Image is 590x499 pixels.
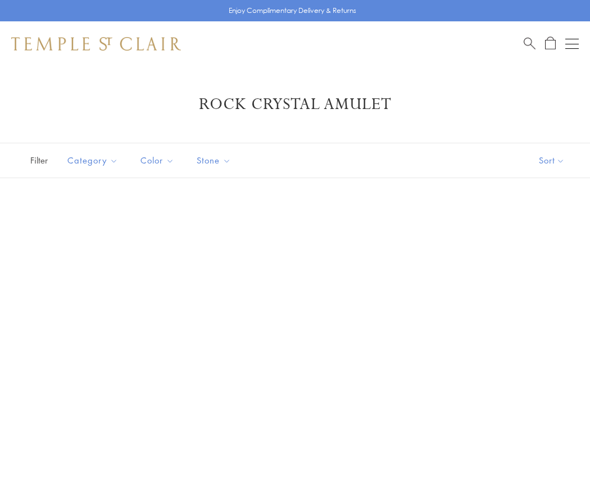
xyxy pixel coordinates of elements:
[11,37,181,51] img: Temple St. Clair
[188,148,239,173] button: Stone
[524,37,535,51] a: Search
[565,37,579,51] button: Open navigation
[28,94,562,115] h1: Rock Crystal Amulet
[545,37,556,51] a: Open Shopping Bag
[62,153,126,167] span: Category
[191,153,239,167] span: Stone
[132,148,183,173] button: Color
[229,5,356,16] p: Enjoy Complimentary Delivery & Returns
[59,148,126,173] button: Category
[514,143,590,178] button: Show sort by
[135,153,183,167] span: Color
